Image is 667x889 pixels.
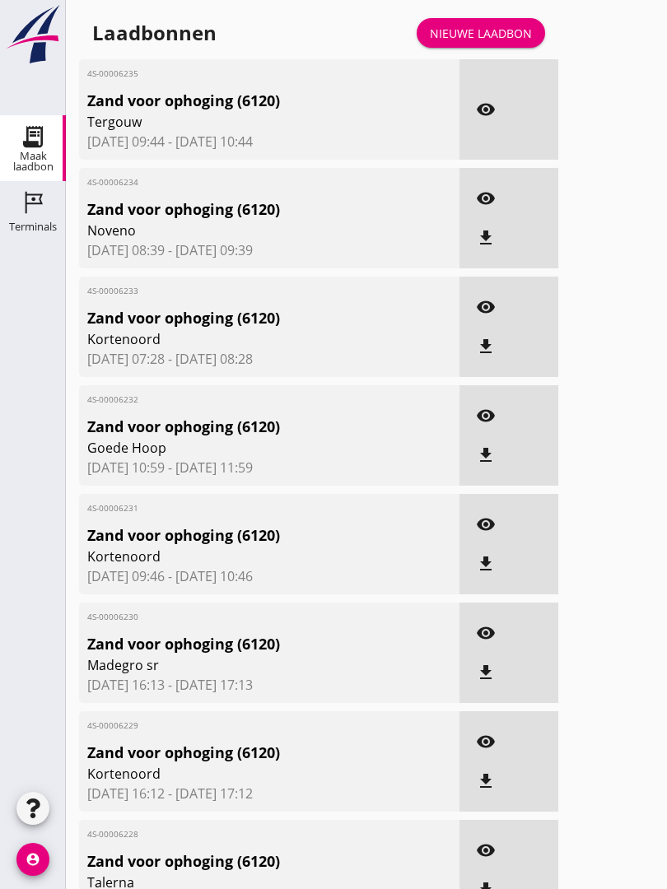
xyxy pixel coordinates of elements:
[87,198,390,221] span: Zand voor ophoging (6120)
[87,416,390,438] span: Zand voor ophoging (6120)
[87,719,390,732] span: 4S-00006229
[87,393,390,406] span: 4S-00006232
[87,566,451,586] span: [DATE] 09:46 - [DATE] 10:46
[476,732,496,752] i: visibility
[87,240,451,260] span: [DATE] 08:39 - [DATE] 09:39
[87,329,390,349] span: Kortenoord
[92,20,217,46] div: Laadbonnen
[87,112,390,132] span: Tergouw
[476,337,496,356] i: file_download
[87,675,451,695] span: [DATE] 16:13 - [DATE] 17:13
[87,850,390,873] span: Zand voor ophoging (6120)
[87,307,390,329] span: Zand voor ophoging (6120)
[476,189,496,208] i: visibility
[476,663,496,682] i: file_download
[87,784,451,803] span: [DATE] 16:12 - [DATE] 17:12
[476,623,496,643] i: visibility
[87,67,390,80] span: 4S-00006235
[87,438,390,458] span: Goede Hoop
[87,349,451,369] span: [DATE] 07:28 - [DATE] 08:28
[87,633,390,655] span: Zand voor ophoging (6120)
[87,524,390,547] span: Zand voor ophoging (6120)
[87,176,390,189] span: 4S-00006234
[87,132,451,151] span: [DATE] 09:44 - [DATE] 10:44
[9,221,57,232] div: Terminals
[476,445,496,465] i: file_download
[87,611,390,623] span: 4S-00006230
[476,771,496,791] i: file_download
[16,843,49,876] i: account_circle
[87,502,390,514] span: 4S-00006231
[87,285,390,297] span: 4S-00006233
[87,742,390,764] span: Zand voor ophoging (6120)
[87,828,390,840] span: 4S-00006228
[476,840,496,860] i: visibility
[87,90,390,112] span: Zand voor ophoging (6120)
[476,100,496,119] i: visibility
[476,297,496,317] i: visibility
[87,764,390,784] span: Kortenoord
[430,25,532,42] div: Nieuwe laadbon
[87,458,451,477] span: [DATE] 10:59 - [DATE] 11:59
[476,514,496,534] i: visibility
[476,228,496,248] i: file_download
[476,554,496,574] i: file_download
[417,18,545,48] a: Nieuwe laadbon
[87,547,390,566] span: Kortenoord
[3,4,63,65] img: logo-small.a267ee39.svg
[87,655,390,675] span: Madegro sr
[476,406,496,426] i: visibility
[87,221,390,240] span: Noveno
